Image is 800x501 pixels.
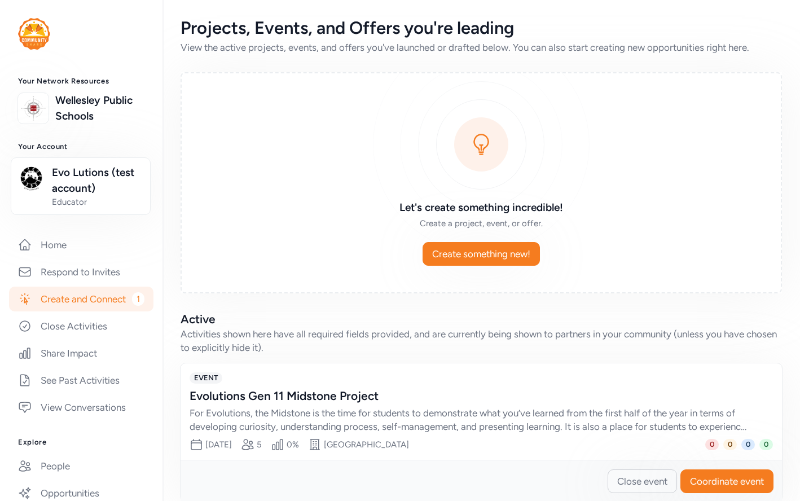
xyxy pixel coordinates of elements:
[52,196,143,208] span: Educator
[690,474,764,488] span: Coordinate event
[132,292,144,306] span: 1
[432,247,530,261] span: Create something new!
[18,18,50,50] img: logo
[319,218,644,229] div: Create a project, event, or offer.
[741,439,755,450] span: 0
[9,232,153,257] a: Home
[18,438,144,447] h3: Explore
[680,469,773,493] button: Coordinate event
[617,474,667,488] span: Close event
[257,439,262,450] div: 5
[324,439,409,450] div: [GEOGRAPHIC_DATA]
[181,327,782,354] div: Activities shown here have all required fields provided, and are currently being shown to partner...
[705,439,719,450] span: 0
[9,314,153,339] a: Close Activities
[759,439,773,450] span: 0
[319,200,644,216] h3: Let's create something incredible!
[52,165,143,196] span: Evo Lutions (test account)
[181,18,782,38] div: Projects, Events, and Offers you're leading
[181,41,782,54] div: View the active projects, events, and offers you've launched or drafted below. You can also start...
[9,260,153,284] a: Respond to Invites
[21,96,46,121] img: logo
[190,388,750,404] div: Evolutions Gen 11 Midstone Project
[608,469,677,493] button: Close event
[181,311,782,327] h2: Active
[190,372,222,384] span: EVENT
[18,77,144,86] h3: Your Network Resources
[205,440,232,450] span: [DATE]
[190,406,750,433] div: For Evolutions, the Midstone is the time for students to demonstrate what you’ve learned from the...
[9,341,153,366] a: Share Impact
[11,157,151,215] button: Evo Lutions (test account)Educator
[9,395,153,420] a: View Conversations
[423,242,540,266] button: Create something new!
[9,454,153,478] a: People
[287,439,299,450] div: 0%
[55,93,144,124] a: Wellesley Public Schools
[9,368,153,393] a: See Past Activities
[9,287,153,311] a: Create and Connect1
[723,439,737,450] span: 0
[18,142,144,151] h3: Your Account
